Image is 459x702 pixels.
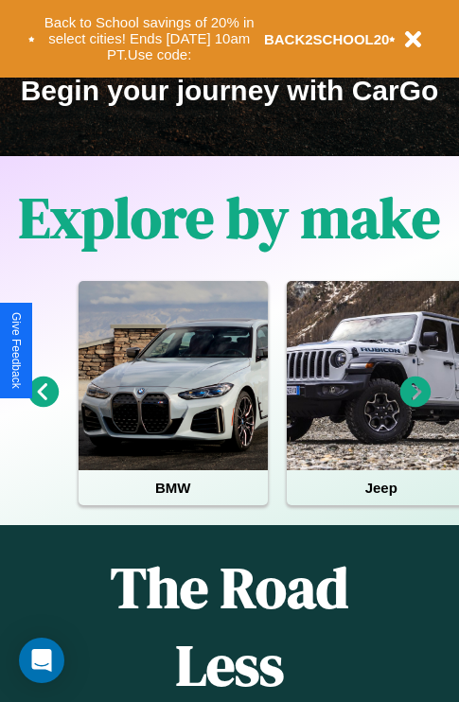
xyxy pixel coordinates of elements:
h1: Explore by make [19,179,440,256]
h4: BMW [79,470,268,505]
div: Open Intercom Messenger [19,638,64,683]
button: Back to School savings of 20% in select cities! Ends [DATE] 10am PT.Use code: [35,9,264,68]
div: Give Feedback [9,312,23,389]
b: BACK2SCHOOL20 [264,31,390,47]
